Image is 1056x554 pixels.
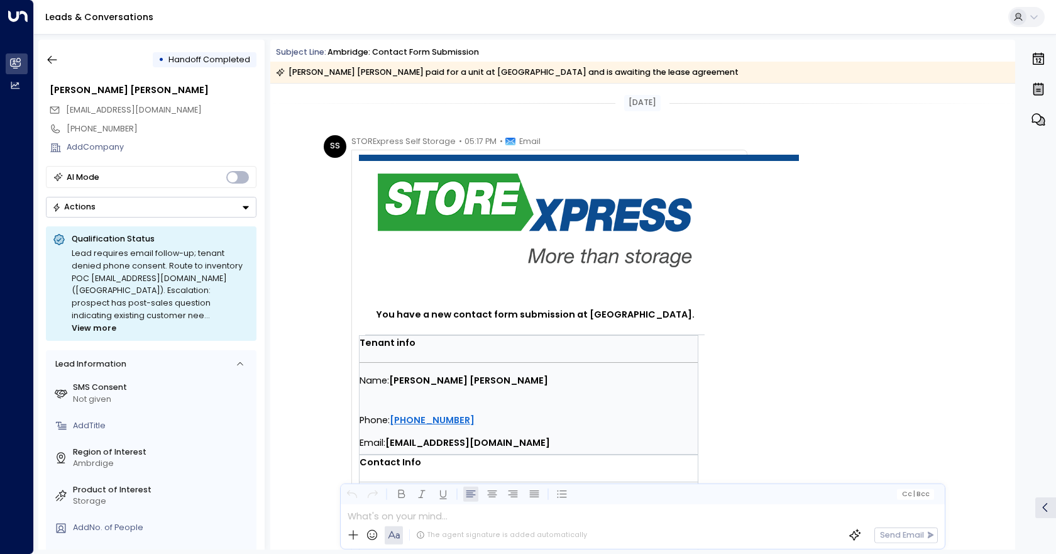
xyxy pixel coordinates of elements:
span: [EMAIL_ADDRESS][DOMAIN_NAME] [66,104,202,115]
button: Actions [46,197,256,218]
button: Undo [344,487,360,502]
div: Not given [73,394,252,406]
span: Handoff Completed [168,54,250,65]
div: Ambridge: Contact Form Submission [327,47,479,58]
span: Phone: [360,409,390,431]
label: Product of Interest [73,484,252,496]
div: SS [324,135,346,158]
div: Lead requires email follow-up; tenant denied phone consent. Route to inventory POC [EMAIL_ADDRESS... [72,247,250,335]
div: AddTitle [73,420,252,432]
a: Leads & Conversations [45,11,153,23]
span: Subject Line: [276,47,326,57]
strong: Tenant info [360,336,415,349]
strong: [PERSON_NAME] [PERSON_NAME] [389,374,548,387]
div: [PERSON_NAME] [PERSON_NAME] [50,84,256,97]
button: Cc|Bcc [897,489,934,499]
label: Region of Interest [73,446,252,458]
span: • [459,135,462,148]
span: Name: [360,482,389,505]
div: [DATE] [624,95,661,111]
strong: You have a new contact form submission at [GEOGRAPHIC_DATA]. [376,308,695,321]
div: The agent signature is added automatically [416,530,587,540]
label: SMS Consent [73,382,252,394]
div: Storage [73,496,252,507]
span: 05:17 PM [465,135,497,148]
span: • [500,135,503,148]
span: STORExpress Self Storage [351,135,456,148]
span: Cc Bcc [901,490,930,498]
span: Name: [360,369,389,392]
span: Email [519,135,541,148]
div: AddCompany [67,141,256,153]
img: STORExpress%20logo.png [378,174,692,267]
div: AddNo. of People [73,522,252,534]
p: Qualification Status [72,233,250,245]
strong: Contact Info [360,456,421,468]
span: View more [72,322,116,335]
div: AI Mode [67,171,99,184]
div: [PHONE_NUMBER] [67,123,256,135]
strong: [EMAIL_ADDRESS][DOMAIN_NAME] [385,436,550,449]
span: | [913,490,915,498]
div: Actions [52,202,96,212]
div: Ambrdige [73,458,252,470]
a: [PHONE_NUMBER] [390,411,475,429]
button: Redo [365,487,381,502]
span: Email: [360,431,385,454]
div: Lead Information [51,358,126,370]
div: Button group with a nested menu [46,197,256,218]
span: julian3b@gmail.com [66,104,202,116]
div: • [158,50,164,70]
div: [PERSON_NAME] [PERSON_NAME] paid for a unit at [GEOGRAPHIC_DATA] and is awaiting the lease agreement [276,66,739,79]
